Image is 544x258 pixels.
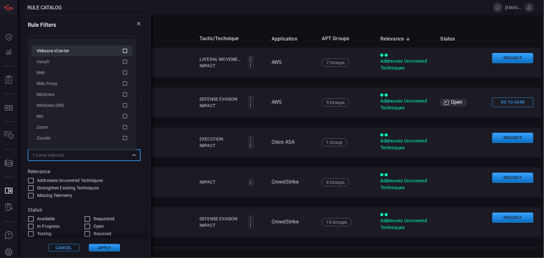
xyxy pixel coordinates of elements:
span: Web Proxy [36,81,57,86]
button: Request [492,213,533,223]
li: Web [31,67,133,78]
span: Status [440,35,463,43]
th: Tactic/Technique [195,30,267,48]
li: Wiz [31,111,133,122]
span: Web [36,70,45,75]
span: Zoom [36,125,48,130]
div: Defense Evasion [200,96,241,103]
input: Search for keyword [42,36,134,47]
button: Cards [1,156,16,171]
td: AWS [267,88,317,117]
h3: Rule Filters [28,21,56,28]
div: 2 [248,56,254,62]
li: VMware vCenter [31,45,133,56]
li: Windows DNS [31,100,133,111]
button: Request [492,173,533,183]
li: Windows [31,89,133,100]
div: 1 [248,63,254,69]
div: 1 [248,216,254,222]
div: 5 Groups [322,98,349,107]
span: Testing [37,231,51,237]
button: Request [492,53,533,63]
li: Zoom [31,122,133,133]
button: Rule Catalog [1,184,16,198]
button: ALERT ANALYSIS [1,200,16,215]
li: Web Proxy [31,78,133,89]
button: Dashboard [1,30,16,45]
div: Addresses Uncovered Techniques [380,58,431,71]
div: Impact [200,103,241,109]
span: VMware vCenter [36,48,69,53]
div: 2 [248,142,254,149]
div: 1 [248,136,254,142]
button: Inventory [1,128,16,143]
span: Relevance [380,35,412,43]
span: Application [272,35,306,43]
div: Addresses Uncovered Techniques [380,98,431,111]
span: In Progress [37,223,60,230]
div: 2 [248,179,254,185]
td: Cisco ASA [267,127,317,157]
td: AWS [267,48,317,78]
span: Venafi [36,59,49,64]
div: 1 [248,96,254,102]
th: APT Groups [317,30,375,48]
label: Relevance [28,169,141,174]
div: Impact [200,142,241,149]
div: 6 Groups [322,178,349,186]
span: Windows [36,92,55,97]
button: MITRE - Detection Posture [1,100,16,115]
span: Rule Catalog [27,5,62,11]
button: Ask Us A Question [1,228,16,243]
span: Zscaler [36,136,51,141]
button: Close [130,151,138,160]
span: Addresses Uncovered Techniques [37,177,103,184]
button: Reports [1,73,16,88]
td: CrowdStrike [267,167,317,197]
span: 1 Items selected [32,152,64,158]
div: 1 [248,222,254,228]
div: 15 Groups [322,218,352,226]
div: Impact [200,222,241,229]
div: Addresses Uncovered Techniques [380,217,431,231]
button: Request [492,133,533,143]
div: Open [440,99,466,106]
span: Missing Telemetry [37,192,72,199]
button: Apply [89,244,120,251]
button: Go To Card [492,98,533,107]
div: Impact [200,179,241,185]
div: Addresses Uncovered Techniques [380,178,431,191]
span: Requested [94,216,114,222]
div: 1 Group [322,138,347,146]
li: Zscaler [31,133,133,144]
span: Windows DNS [36,103,64,108]
span: Open [94,223,104,230]
div: 7 Groups [322,59,349,67]
li: Venafi [31,56,133,67]
button: Cancel [48,244,79,251]
span: Resolved [94,231,111,237]
div: Execution [200,136,241,142]
button: Detections [1,45,16,60]
td: CrowdStrike [267,207,317,237]
span: Available [37,216,55,222]
span: Wiz [36,114,43,119]
div: 1 [248,103,254,109]
label: Status [28,207,141,213]
div: Impact [200,63,241,69]
div: Addresses Uncovered Techniques [380,138,431,151]
span: Strengthen Existing Techniques [37,185,99,191]
div: Lateral Movement [200,56,241,63]
div: Defense Evasion [200,216,241,222]
span: [EMAIL_ADDRESS][DOMAIN_NAME] [505,5,522,10]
